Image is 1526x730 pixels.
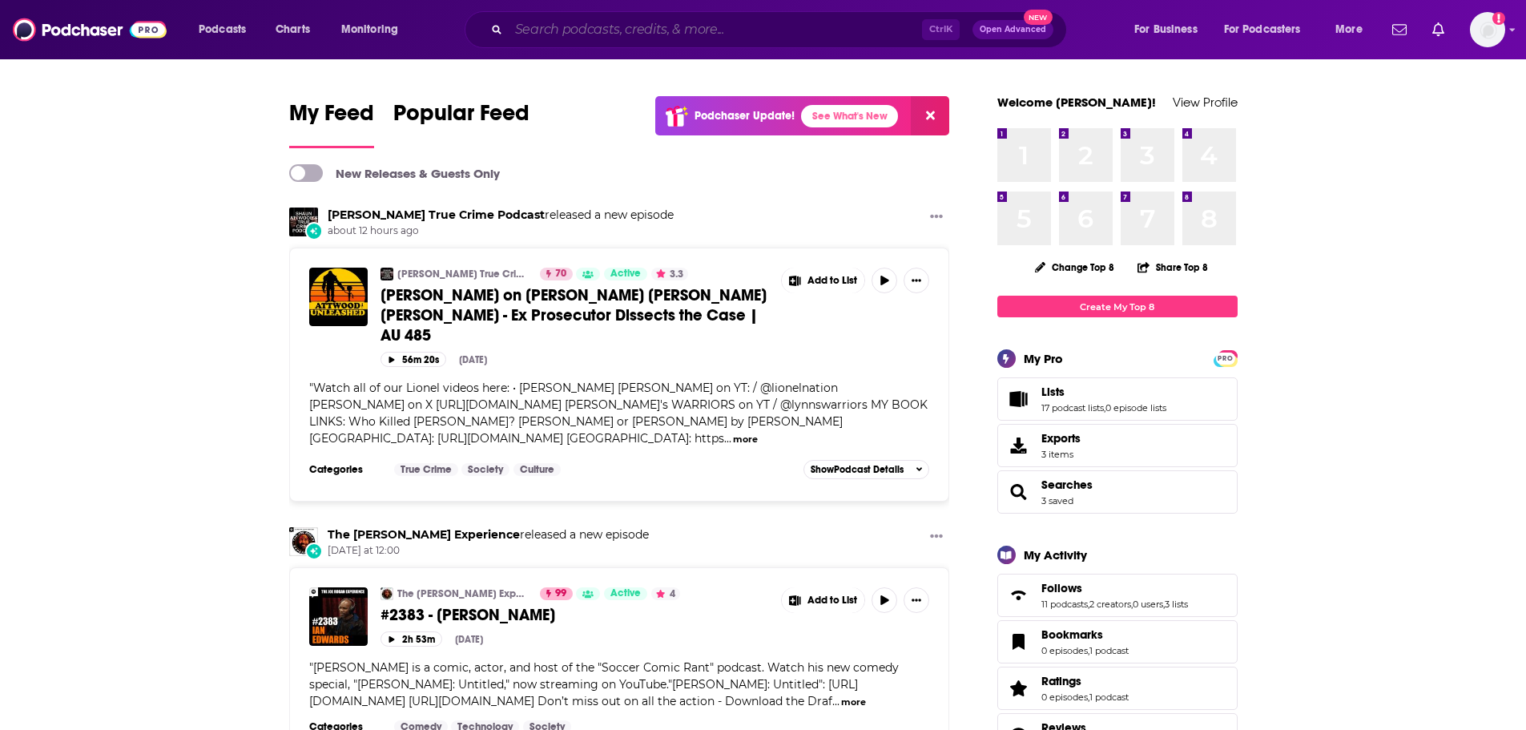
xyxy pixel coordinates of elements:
[305,542,323,560] div: New Episode
[604,587,647,600] a: Active
[1041,674,1129,688] a: Ratings
[1088,692,1089,703] span: ,
[1470,12,1505,47] button: Show profile menu
[782,587,865,613] button: Show More Button
[513,463,561,476] a: Culture
[1041,478,1093,492] a: Searches
[997,667,1238,710] span: Ratings
[1335,18,1363,41] span: More
[803,460,930,479] button: ShowPodcast Details
[980,26,1046,34] span: Open Advanced
[289,99,374,148] a: My Feed
[1324,17,1383,42] button: open menu
[724,431,731,446] span: ...
[1003,631,1035,653] a: Bookmarks
[1024,10,1053,25] span: New
[1224,18,1301,41] span: For Podcasters
[1041,674,1081,688] span: Ratings
[997,620,1238,663] span: Bookmarks
[380,285,767,345] span: [PERSON_NAME] on [PERSON_NAME] [PERSON_NAME] [PERSON_NAME] - Ex Prosecutor Dissects the Case | AU...
[997,470,1238,514] span: Searches
[782,268,865,293] button: Show More Button
[1089,599,1131,610] a: 2 creators
[610,586,641,602] span: Active
[328,527,520,542] a: The Joe Rogan Experience
[997,377,1238,421] span: Lists
[328,544,649,558] span: [DATE] at 12:00
[1041,431,1081,446] span: Exports
[380,285,770,345] a: [PERSON_NAME] on [PERSON_NAME] [PERSON_NAME] [PERSON_NAME] - Ex Prosecutor Dissects the Case | AU...
[904,268,929,293] button: Show More Button
[924,208,949,228] button: Show More Button
[695,109,795,123] p: Podchaser Update!
[1089,645,1129,656] a: 1 podcast
[380,352,446,367] button: 56m 20s
[1041,581,1188,595] a: Follows
[1041,627,1103,642] span: Bookmarks
[309,660,899,708] span: [PERSON_NAME] is a comic, actor, and host of the "Soccer Comic Rant" podcast. Watch his new comed...
[289,208,318,236] img: Shaun Attwoods True Crime Podcast
[393,99,529,148] a: Popular Feed
[455,634,483,645] div: [DATE]
[811,464,904,475] span: Show Podcast Details
[309,587,368,646] img: #2383 - Ian Edwards
[1123,17,1218,42] button: open menu
[1041,581,1082,595] span: Follows
[397,268,529,280] a: [PERSON_NAME] True Crime Podcast
[309,381,928,446] span: "
[1214,17,1324,42] button: open menu
[1165,599,1188,610] a: 3 lists
[276,18,310,41] span: Charts
[807,595,857,607] span: Add to List
[265,17,320,42] a: Charts
[1003,388,1035,410] a: Lists
[1216,352,1235,364] a: PRO
[1216,353,1235,365] span: PRO
[841,696,866,709] button: more
[397,587,529,600] a: The [PERSON_NAME] Experience
[1089,692,1129,703] a: 1 podcast
[13,14,167,45] img: Podchaser - Follow, Share and Rate Podcasts
[733,433,758,446] button: more
[1163,599,1165,610] span: ,
[328,527,649,542] h3: released a new episode
[1470,12,1505,47] span: Logged in as dbartlett
[1041,449,1081,460] span: 3 items
[1041,645,1088,656] a: 0 episodes
[1137,252,1209,283] button: Share Top 8
[651,268,688,280] button: 3.3
[555,586,566,602] span: 99
[997,574,1238,617] span: Follows
[1041,627,1129,642] a: Bookmarks
[289,527,318,556] img: The Joe Rogan Experience
[199,18,246,41] span: Podcasts
[1088,599,1089,610] span: ,
[1003,481,1035,503] a: Searches
[480,11,1082,48] div: Search podcasts, credits, & more...
[922,19,960,40] span: Ctrl K
[309,381,928,446] span: Watch all of our Lionel videos here: • [PERSON_NAME] [PERSON_NAME] on YT: / @lionelnation [PERSON...
[187,17,267,42] button: open menu
[807,275,857,287] span: Add to List
[610,266,641,282] span: Active
[1024,547,1087,563] div: My Activity
[1025,257,1125,277] button: Change Top 8
[309,268,368,326] img: Lionel on Charlie Kirk Candace Owens Jimmy Kimmel - Ex Prosecutor Dissects the Case | AU 485
[1104,402,1105,413] span: ,
[1003,584,1035,607] a: Follows
[1173,95,1238,110] a: View Profile
[459,354,487,365] div: [DATE]
[380,605,555,625] span: #2383 - [PERSON_NAME]
[1041,402,1104,413] a: 17 podcast lists
[1003,434,1035,457] span: Exports
[305,222,323,240] div: New Episode
[997,95,1156,110] a: Welcome [PERSON_NAME]!
[972,20,1053,39] button: Open AdvancedNew
[924,527,949,547] button: Show More Button
[1386,16,1413,43] a: Show notifications dropdown
[997,296,1238,317] a: Create My Top 8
